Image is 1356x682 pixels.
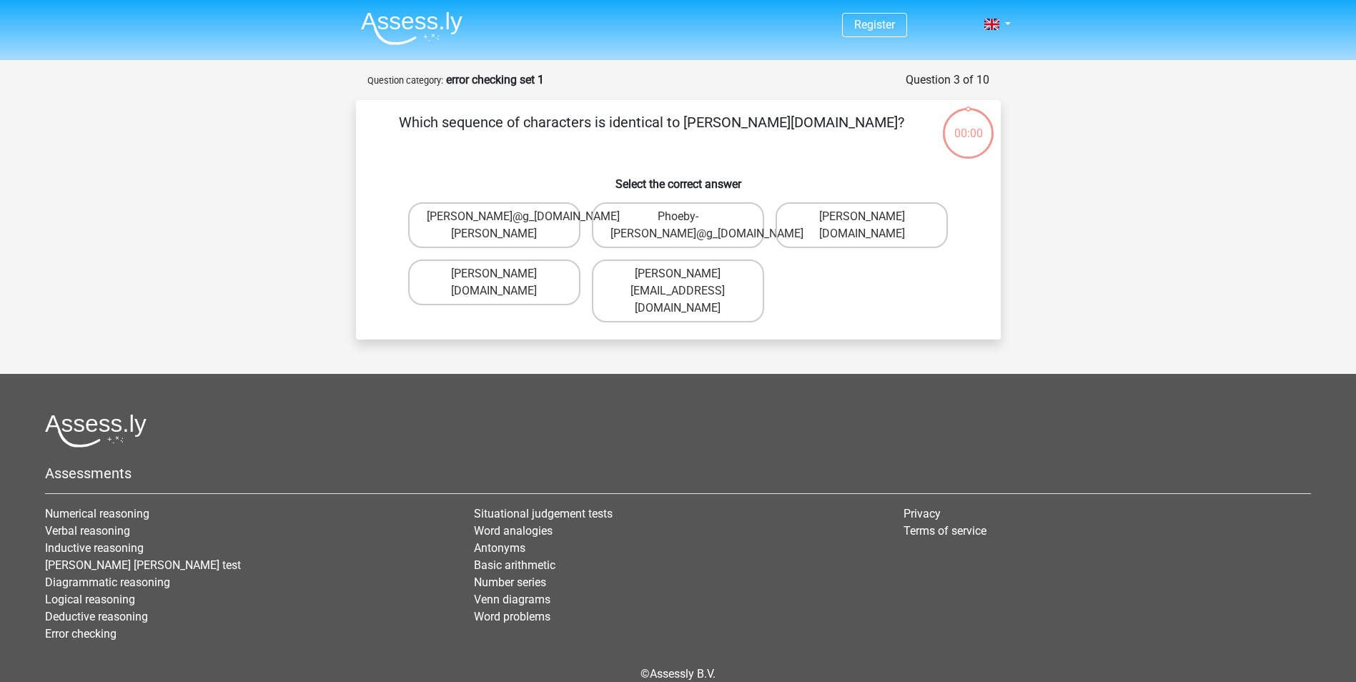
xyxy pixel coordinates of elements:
[45,593,135,606] a: Logical reasoning
[45,627,117,641] a: Error checking
[367,75,443,86] small: Question category:
[474,541,525,555] a: Antonyms
[474,507,613,520] a: Situational judgement tests
[592,202,764,248] label: Phoeby-[PERSON_NAME]@g_[DOMAIN_NAME]
[474,558,555,572] a: Basic arithmetic
[592,260,764,322] label: [PERSON_NAME][EMAIL_ADDRESS][DOMAIN_NAME]
[45,414,147,448] img: Assessly logo
[906,71,989,89] div: Question 3 of 10
[650,667,716,681] a: Assessly B.V.
[408,202,580,248] label: [PERSON_NAME]@g_[DOMAIN_NAME][PERSON_NAME]
[474,575,546,589] a: Number series
[45,541,144,555] a: Inductive reasoning
[379,112,924,154] p: Which sequence of characters is identical to [PERSON_NAME][DOMAIN_NAME]?
[941,107,995,142] div: 00:00
[904,507,941,520] a: Privacy
[854,18,895,31] a: Register
[408,260,580,305] label: [PERSON_NAME][DOMAIN_NAME]
[474,524,553,538] a: Word analogies
[45,524,130,538] a: Verbal reasoning
[904,524,986,538] a: Terms of service
[446,73,544,87] strong: error checking set 1
[45,465,1311,482] h5: Assessments
[45,610,148,623] a: Deductive reasoning
[474,610,550,623] a: Word problems
[474,593,550,606] a: Venn diagrams
[361,11,462,45] img: Assessly
[776,202,948,248] label: [PERSON_NAME][DOMAIN_NAME]
[379,166,978,191] h6: Select the correct answer
[45,558,241,572] a: [PERSON_NAME] [PERSON_NAME] test
[45,507,149,520] a: Numerical reasoning
[45,575,170,589] a: Diagrammatic reasoning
